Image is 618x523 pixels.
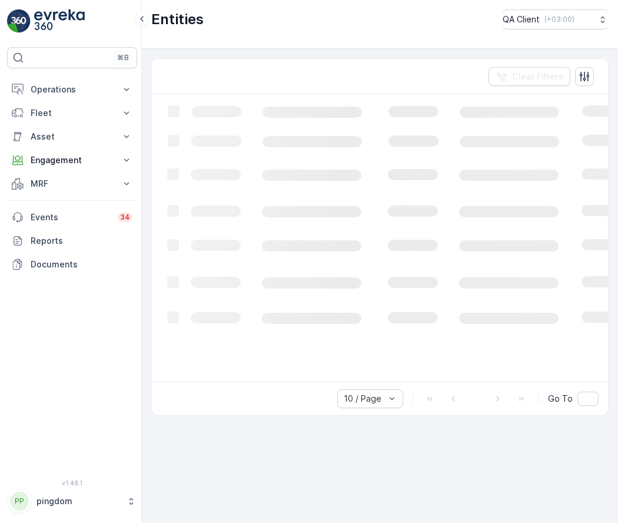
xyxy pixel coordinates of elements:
p: Asset [31,131,114,143]
span: v 1.48.1 [7,479,137,486]
p: 34 [120,213,130,222]
button: Asset [7,125,137,148]
button: Clear Filters [489,67,570,86]
p: QA Client [503,14,540,25]
img: logo_light-DOdMpM7g.png [34,9,85,33]
a: Documents [7,253,137,276]
div: PP [10,492,29,511]
button: PPpingdom [7,489,137,514]
img: logo [7,9,31,33]
a: Events34 [7,206,137,229]
button: QA Client(+03:00) [503,9,609,29]
a: Reports [7,229,137,253]
span: Go To [548,393,573,405]
p: Clear Filters [512,71,563,82]
p: Documents [31,259,132,270]
button: Operations [7,78,137,101]
p: MRF [31,178,114,190]
p: Entities [151,10,204,29]
p: Reports [31,235,132,247]
p: Engagement [31,154,114,166]
p: pingdom [36,495,121,507]
button: Engagement [7,148,137,172]
button: MRF [7,172,137,196]
p: Events [31,211,111,223]
p: ⌘B [117,53,129,62]
p: Fleet [31,107,114,119]
p: Operations [31,84,114,95]
button: Fleet [7,101,137,125]
p: ( +03:00 ) [544,15,574,24]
